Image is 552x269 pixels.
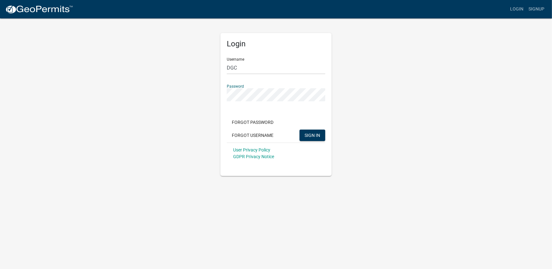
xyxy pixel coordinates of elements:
button: Forgot Password [227,117,279,128]
span: SIGN IN [305,132,320,138]
a: Signup [526,3,547,15]
button: Forgot Username [227,130,279,141]
a: GDPR Privacy Notice [233,154,274,159]
a: Login [508,3,526,15]
button: SIGN IN [300,130,325,141]
h5: Login [227,39,325,49]
a: User Privacy Policy [233,147,270,152]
